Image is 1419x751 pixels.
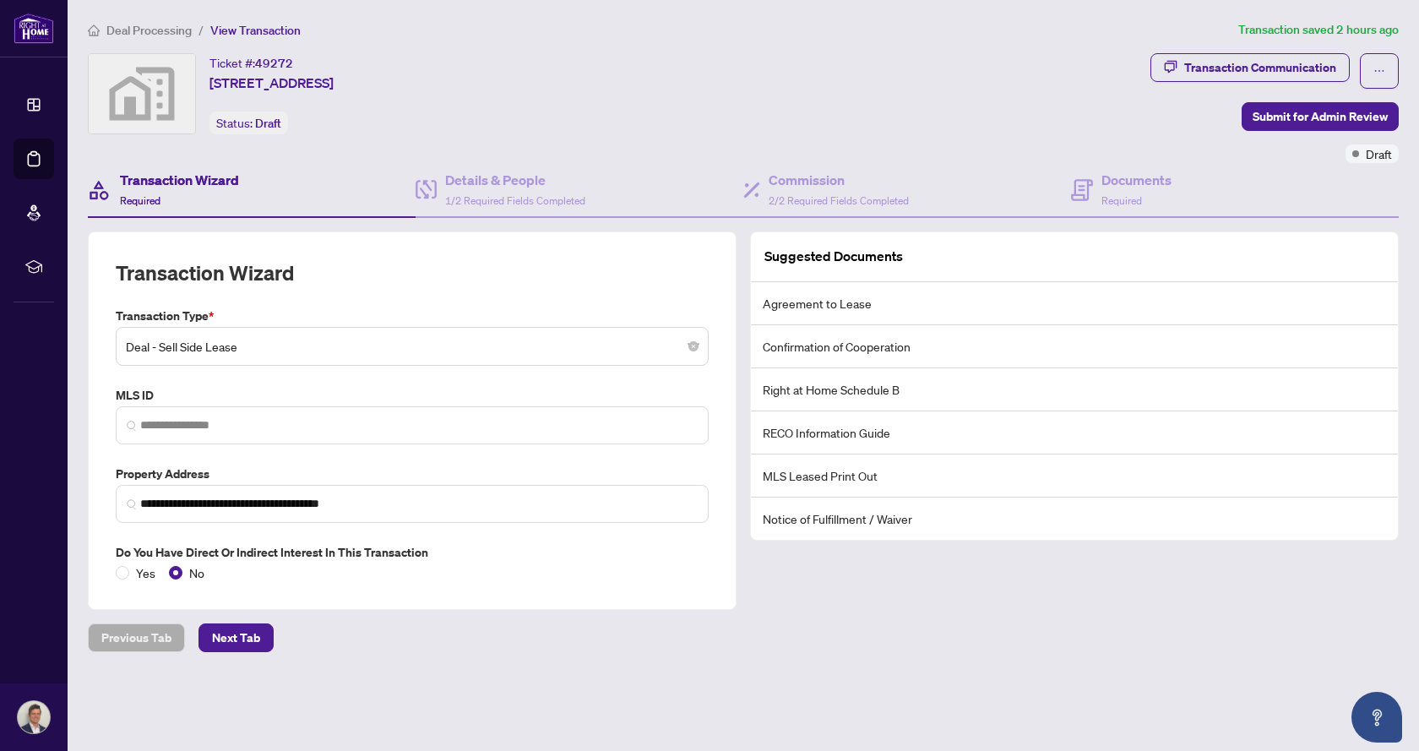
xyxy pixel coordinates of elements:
[209,73,334,93] span: [STREET_ADDRESS]
[106,23,192,38] span: Deal Processing
[751,498,1398,540] li: Notice of Fulfillment / Waiver
[1150,53,1350,82] button: Transaction Communication
[255,116,281,131] span: Draft
[120,170,239,190] h4: Transaction Wizard
[116,386,709,405] label: MLS ID
[1373,65,1385,77] span: ellipsis
[1366,144,1392,163] span: Draft
[127,499,137,509] img: search_icon
[120,194,160,207] span: Required
[1238,20,1399,40] article: Transaction saved 2 hours ago
[751,454,1398,498] li: MLS Leased Print Out
[445,170,585,190] h4: Details & People
[445,194,585,207] span: 1/2 Required Fields Completed
[1184,54,1336,81] div: Transaction Communication
[182,563,211,582] span: No
[116,465,709,483] label: Property Address
[1101,194,1142,207] span: Required
[88,24,100,36] span: home
[751,325,1398,368] li: Confirmation of Cooperation
[116,259,294,286] h2: Transaction Wizard
[14,13,54,44] img: logo
[769,170,909,190] h4: Commission
[751,282,1398,325] li: Agreement to Lease
[210,23,301,38] span: View Transaction
[116,307,709,325] label: Transaction Type
[198,20,204,40] li: /
[127,421,137,431] img: search_icon
[751,411,1398,454] li: RECO Information Guide
[255,56,293,71] span: 49272
[209,112,288,134] div: Status:
[688,341,699,351] span: close-circle
[88,623,185,652] button: Previous Tab
[212,624,260,651] span: Next Tab
[126,330,699,362] span: Deal - Sell Side Lease
[1101,170,1172,190] h4: Documents
[198,623,274,652] button: Next Tab
[116,543,709,562] label: Do you have direct or indirect interest in this transaction
[764,246,903,267] article: Suggested Documents
[209,53,293,73] div: Ticket #:
[769,194,909,207] span: 2/2 Required Fields Completed
[1253,103,1388,130] span: Submit for Admin Review
[18,701,50,733] img: Profile Icon
[89,54,195,133] img: svg%3e
[1351,692,1402,743] button: Open asap
[751,368,1398,411] li: Right at Home Schedule B
[129,563,162,582] span: Yes
[1242,102,1399,131] button: Submit for Admin Review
